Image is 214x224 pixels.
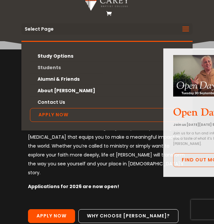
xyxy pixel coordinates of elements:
[28,183,119,190] strong: Applications for 2026 are now open!
[30,108,184,122] a: Apply Now
[25,27,54,31] span: Select Page
[30,62,184,73] a: Students
[30,97,184,108] a: Contact Us
[30,73,184,85] a: Alumni & Friends
[28,209,75,223] a: Apply Now
[28,115,186,182] p: We invite you to discover [DEMOGRAPHIC_DATA] that shapes hearts, minds, and communities and begin...
[30,85,184,97] a: About [PERSON_NAME]
[30,50,184,62] a: Study Options
[78,209,178,223] a: Why choose [PERSON_NAME]?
